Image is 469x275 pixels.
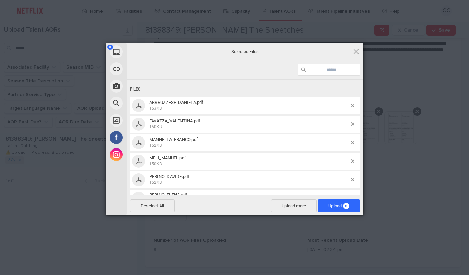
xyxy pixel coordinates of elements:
span: FAVAZZA_VALENTINA.pdf [147,118,351,130]
span: 150KB [149,162,162,166]
span: MELI_MANUEL.pdf [147,155,351,167]
span: 152KB [149,143,162,148]
span: MELI_MANUEL.pdf [149,155,186,160]
span: 152KB [149,180,162,185]
div: Instagram [106,146,188,163]
div: Take Photo [106,77,188,95]
span: MANNELLA_FRANCO.pdf [147,137,351,148]
div: Facebook [106,129,188,146]
div: My Device [106,43,188,60]
span: Upload more [271,199,317,212]
span: ABBRUZZESE_DANIELA.pdf [149,100,203,105]
span: PERINO_DAVIDE.pdf [149,174,189,179]
span: PERINO_DAVIDE.pdf [147,174,351,185]
span: Click here or hit ESC to close picker [352,48,360,55]
span: Selected Files [176,49,314,55]
div: Web Search [106,95,188,112]
span: PERINO_ELENA.pdf [149,192,187,198]
span: MANNELLA_FRANCO.pdf [149,137,198,142]
span: PERINO_ELENA.pdf [147,192,351,204]
span: Upload [328,203,349,208]
span: Deselect All [130,199,175,212]
div: Link (URL) [106,60,188,77]
span: 150KB [149,124,162,129]
span: FAVAZZA_VALENTINA.pdf [149,118,200,123]
span: ABBRUZZESE_DANIELA.pdf [147,100,351,111]
div: Unsplash [106,112,188,129]
span: 8 [107,45,113,50]
span: 153KB [149,106,162,111]
span: 8 [343,203,349,209]
span: Upload [318,199,360,212]
div: Files [130,83,360,96]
